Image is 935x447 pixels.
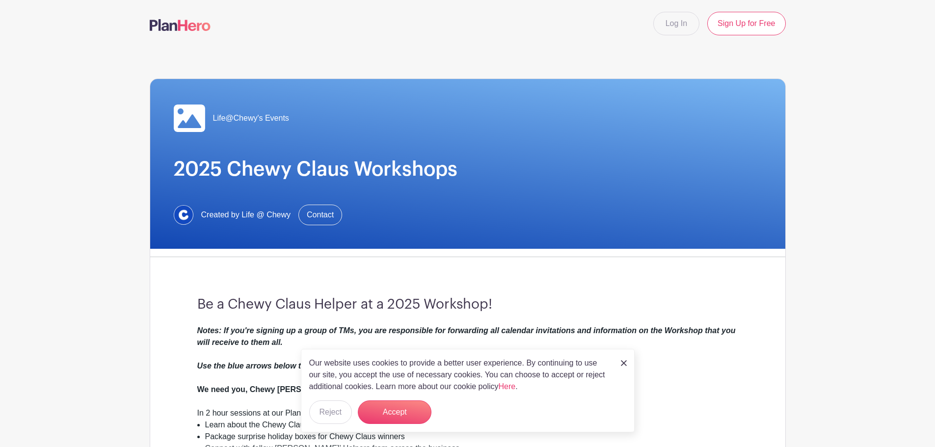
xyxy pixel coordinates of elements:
em: Notes: If you're signing up a group of TMs, you are responsible for forwarding all calendar invit... [197,326,736,370]
img: logo-507f7623f17ff9eddc593b1ce0a138ce2505c220e1c5a4e2b4648c50719b7d32.svg [150,19,211,31]
span: Created by Life @ Chewy [201,209,291,221]
a: Here [499,382,516,391]
li: Learn about the Chewy Claus program, including 2025 enhancements [205,419,738,431]
li: Package surprise holiday boxes for Chewy Claus winners [205,431,738,443]
a: Contact [298,205,342,225]
h1: 2025 Chewy Claus Workshops [174,158,762,181]
button: Accept [358,400,431,424]
img: close_button-5f87c8562297e5c2d7936805f587ecaba9071eb48480494691a3f1689db116b3.svg [621,360,627,366]
h3: Be a Chewy Claus Helper at a 2025 Workshop! [197,296,738,313]
p: Our website uses cookies to provide a better user experience. By continuing to use our site, you ... [309,357,611,393]
div: In 2 hour sessions at our Plantation hub, join Life@Chewy and WOW to: [197,407,738,419]
img: 1629734264472.jfif [174,205,193,225]
a: Sign Up for Free [707,12,785,35]
button: Reject [309,400,352,424]
a: Log In [653,12,699,35]
span: Life@Chewy's Events [213,112,289,124]
strong: We need you, Chewy [PERSON_NAME] Helpers, to bring the magic to life at the Chewy Claus Workshops! [197,385,591,394]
